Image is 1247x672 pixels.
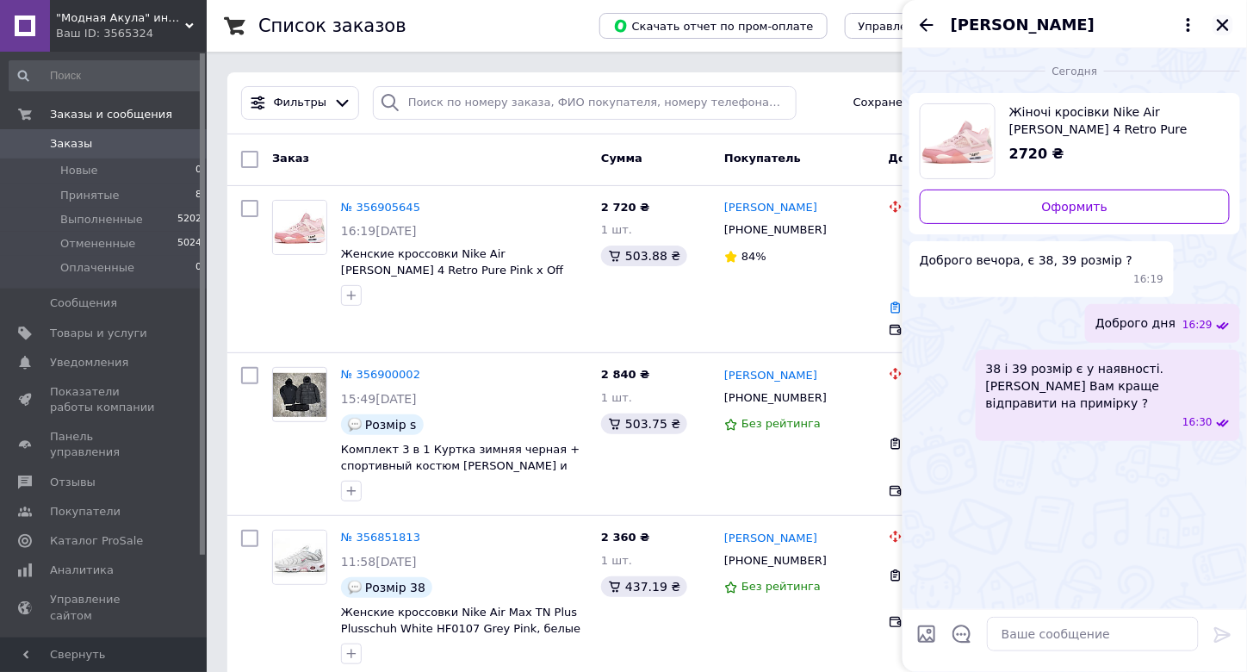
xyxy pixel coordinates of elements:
span: Заказы [50,136,92,152]
span: 16:30 12.08.2025 [1182,415,1213,430]
span: 0 [195,163,202,178]
div: [PHONE_NUMBER] [721,219,830,241]
span: Сумма [601,152,642,165]
span: Жіночі кросівки Nike Air [PERSON_NAME] 4 Retro Pure Pink x Off White CV9388-105 найк аір джордан ... [1009,103,1216,138]
span: 16:29 12.08.2025 [1182,318,1213,333]
div: Ваш ID: 3565324 [56,26,207,41]
div: 12.08.2025 [909,62,1240,79]
button: Скачать отчет по пром-оплате [599,13,828,39]
button: Управление статусами [845,13,1008,39]
a: № 356851813 [341,531,420,544]
img: :speech_balloon: [348,418,362,432]
img: Фото товару [273,201,326,254]
span: Уведомления [50,355,128,370]
h1: Список заказов [258,16,406,36]
span: Принятые [60,188,120,203]
span: 16:19[DATE] [341,224,417,238]
span: 2 840 ₴ [601,368,649,381]
input: Поиск по номеру заказа, ФИО покупателя, номеру телефона, Email, номеру накладной [373,86,797,120]
span: Аналитика [50,563,114,578]
span: Новые [60,163,98,178]
span: Товары и услуги [50,326,147,341]
span: Выполненные [60,212,143,227]
a: [PERSON_NAME] [724,368,817,384]
input: Поиск [9,60,203,91]
span: 1 шт. [601,391,632,404]
span: Фильтры [274,95,327,111]
span: Доброго вечора, є 38, 39 розмір ? [920,252,1132,269]
a: Женские кроссовки Nike Air Max TN Plus Plusschuh White HF0107 Grey Pink, белые найк аир макс тн п... [341,606,580,650]
span: 11:58[DATE] [341,555,417,569]
span: 84% [741,250,766,263]
span: 16:19 12.08.2025 [1134,272,1164,287]
span: 2 720 ₴ [601,201,649,214]
div: 437.19 ₴ [601,576,687,597]
a: Фото товару [272,530,327,585]
div: [PHONE_NUMBER] [721,387,830,409]
span: Показатели работы компании [50,384,159,415]
button: Открыть шаблоны ответов [951,623,973,645]
span: 2720 ₴ [1009,146,1064,162]
a: Комплект 3 в 1 Куртка зимняя черная + спортивный костюм [PERSON_NAME] и штаны черного цвета [PERS... [341,443,580,488]
button: [PERSON_NAME] [951,14,1199,36]
span: Скачать отчет по пром-оплате [613,18,814,34]
span: Сохраненные фильтры: [853,95,994,111]
img: Фото товару [273,531,326,584]
span: Без рейтинга [741,417,821,430]
span: [PERSON_NAME] [951,14,1095,36]
span: Розмір 38 [365,581,425,594]
a: Женские кроссовки Nike Air [PERSON_NAME] 4 Retro Pure Pink x Off White CV9388-105 найк аир джорда... [341,247,571,308]
a: Фото товару [272,200,327,255]
span: Заказы и сообщения [50,107,172,122]
span: 38 і 39 розмір є у наявності. [PERSON_NAME] Вам краще відправити на примірку ? [986,360,1230,412]
span: 2 360 ₴ [601,531,649,544]
span: Оплаченные [60,260,134,276]
button: Закрыть [1213,15,1233,35]
a: [PERSON_NAME] [724,200,817,216]
div: [PHONE_NUMBER] [721,550,830,572]
span: 15:49[DATE] [341,392,417,406]
a: Фото товару [272,367,327,422]
span: Доброго дня [1095,314,1176,333]
a: № 356905645 [341,201,420,214]
span: Панель управления [50,429,159,460]
span: Без рейтинга [741,580,821,593]
img: 6606462079_w640_h640_zhenskie-krossovki-nike.jpg [921,104,995,178]
button: Назад [916,15,937,35]
span: Розмір s [365,418,417,432]
span: 1 шт. [601,223,632,236]
span: 5202 [177,212,202,227]
div: 503.88 ₴ [601,246,687,266]
span: Заказ [272,152,309,165]
span: Сообщения [50,296,117,311]
img: :speech_balloon: [348,581,362,594]
a: Оформить [920,190,1230,224]
a: № 356900002 [341,368,420,381]
span: Покупатели [50,504,121,520]
span: "Модная Акула" интернет магазин одежды и обуви [56,10,185,26]
span: Управление сайтом [50,592,159,623]
span: Доставка и оплата [889,152,1010,165]
span: 0 [195,260,202,276]
div: 503.75 ₴ [601,414,687,434]
span: Управление статусами [859,20,994,33]
span: Каталог ProSale [50,533,143,549]
span: 1 шт. [601,554,632,567]
span: Сегодня [1045,65,1105,79]
a: [PERSON_NAME] [724,531,817,547]
span: Отмененные [60,236,135,252]
span: 8 [195,188,202,203]
img: Фото товару [273,373,326,417]
span: Отзывы [50,475,96,490]
a: Посмотреть товар [920,103,1230,179]
span: Покупатель [724,152,801,165]
span: 5024 [177,236,202,252]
